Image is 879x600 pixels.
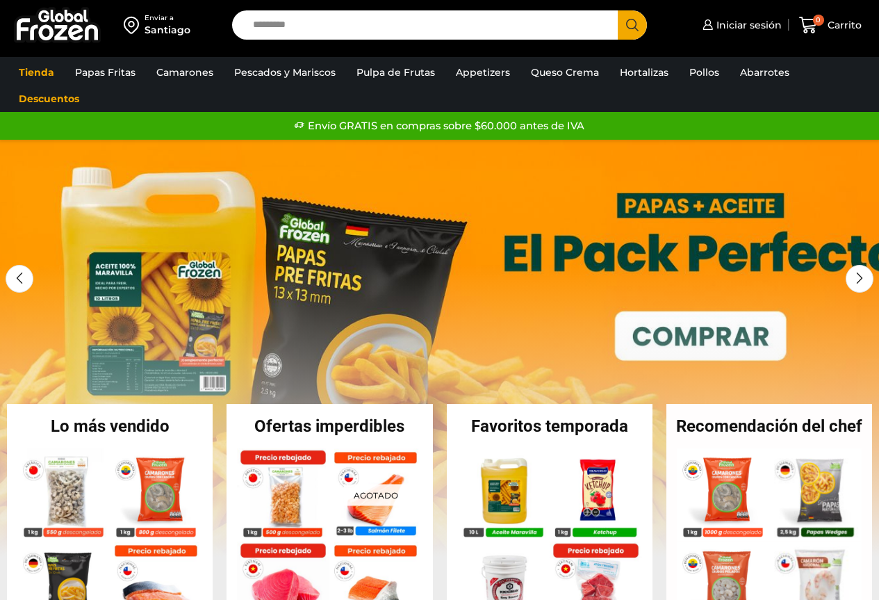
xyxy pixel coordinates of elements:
a: Pollos [682,59,726,86]
h2: Favoritos temporada [447,418,652,435]
a: 0 Carrito [796,9,865,42]
h2: Lo más vendido [7,418,213,435]
span: 0 [813,15,824,26]
h2: Recomendación del chef [666,418,872,435]
a: Pulpa de Frutas [350,59,442,86]
a: Camarones [149,59,220,86]
a: Papas Fritas [68,59,142,86]
p: Agotado [344,484,408,505]
span: Carrito [824,18,862,32]
a: Queso Crema [524,59,606,86]
div: Enviar a [145,13,190,23]
span: Iniciar sesión [713,18,782,32]
a: Iniciar sesión [699,11,782,39]
a: Appetizers [449,59,517,86]
a: Abarrotes [733,59,796,86]
a: Hortalizas [613,59,675,86]
button: Search button [618,10,647,40]
img: address-field-icon.svg [124,13,145,37]
a: Descuentos [12,86,86,112]
h2: Ofertas imperdibles [227,418,432,435]
a: Tienda [12,59,61,86]
div: Next slide [846,265,873,293]
a: Pescados y Mariscos [227,59,343,86]
div: Santiago [145,23,190,37]
div: Previous slide [6,265,33,293]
